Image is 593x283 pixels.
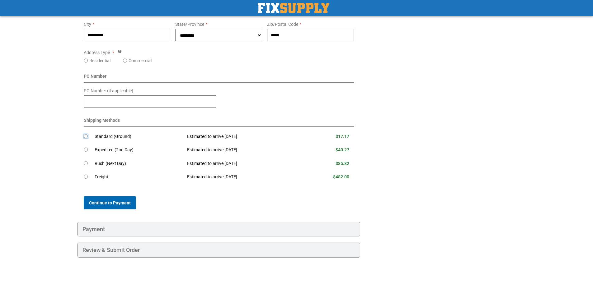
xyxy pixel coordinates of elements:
span: Continue to Payment [89,200,131,205]
span: PO Number (if applicable) [84,88,133,93]
td: Estimated to arrive [DATE] [182,143,303,157]
div: Shipping Methods [84,117,354,127]
td: Estimated to arrive [DATE] [182,130,303,144]
span: $482.00 [333,174,349,179]
div: Payment [78,222,360,237]
td: Expedited (2nd Day) [95,143,183,157]
span: $17.17 [336,134,349,139]
span: Address Type [84,50,110,55]
td: Estimated to arrive [DATE] [182,157,303,171]
td: Standard (Ground) [95,130,183,144]
span: Zip/Postal Code [267,22,298,27]
span: $85.82 [336,161,349,166]
button: Continue to Payment [84,196,136,209]
img: Fix Industrial Supply [258,3,329,13]
label: Commercial [129,57,152,64]
div: PO Number [84,73,354,83]
a: store logo [258,3,329,13]
span: City [84,22,91,27]
span: State/Province [175,22,204,27]
td: Rush (Next Day) [95,157,183,171]
td: Freight [95,170,183,184]
td: Estimated to arrive [DATE] [182,170,303,184]
span: $40.27 [336,147,349,152]
div: Review & Submit Order [78,243,360,258]
label: Residential [89,57,111,64]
